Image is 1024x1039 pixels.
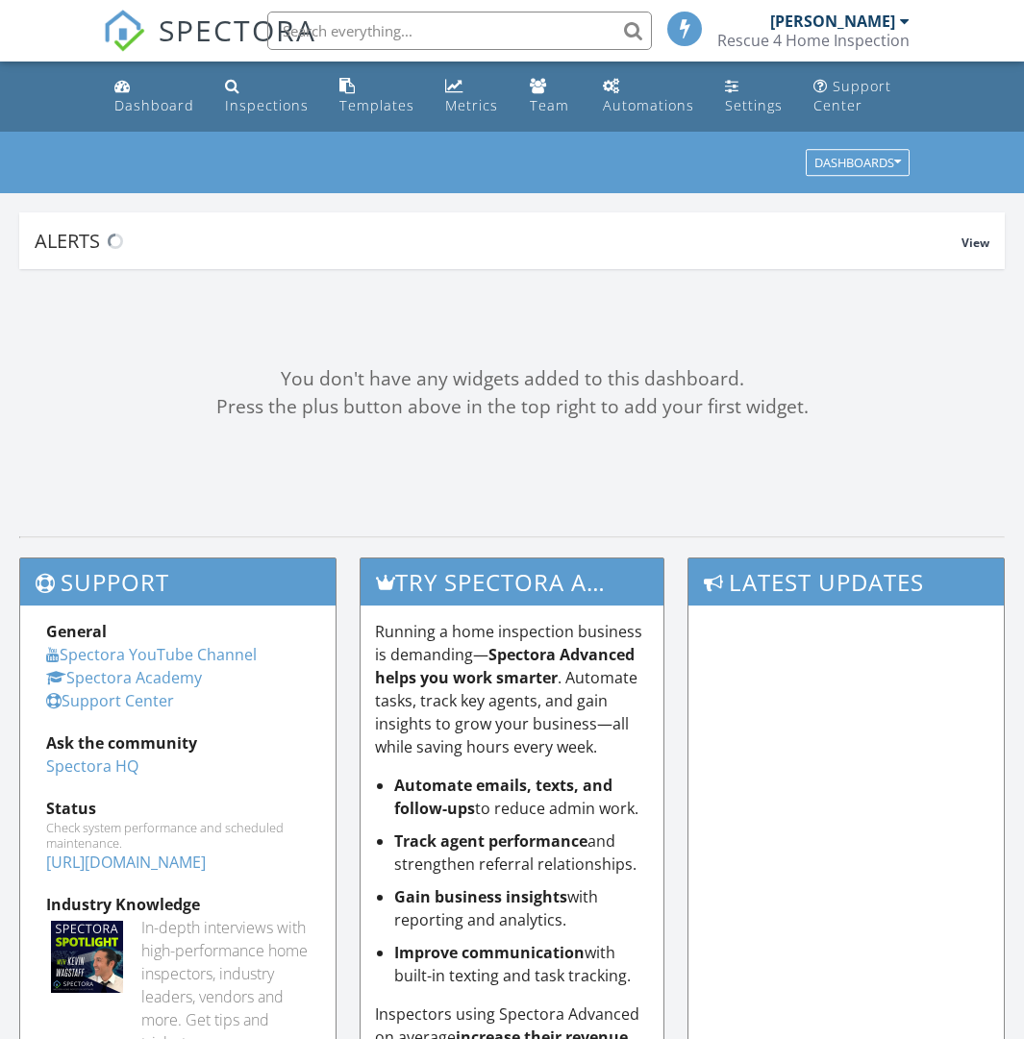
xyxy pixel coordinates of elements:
li: to reduce admin work. [394,774,650,820]
div: Dashboard [114,96,194,114]
h3: Support [20,558,336,606]
a: Support Center [806,69,917,124]
div: Alerts [35,228,962,254]
div: Check system performance and scheduled maintenance. [46,820,310,851]
li: with built-in texting and task tracking. [394,941,650,987]
span: SPECTORA [159,10,316,50]
div: Industry Knowledge [46,893,310,916]
strong: Spectora Advanced helps you work smarter [375,644,635,688]
div: Support Center [813,77,891,114]
img: The Best Home Inspection Software - Spectora [103,10,145,52]
div: Status [46,797,310,820]
a: Templates [332,69,422,124]
li: with reporting and analytics. [394,885,650,931]
a: Team [522,69,581,124]
strong: Gain business insights [394,886,567,907]
a: Settings [717,69,790,124]
div: Dashboards [814,157,901,170]
a: Metrics [437,69,507,124]
div: Ask the community [46,731,310,755]
h3: Try spectora advanced [DATE] [361,558,664,606]
div: Automations [603,96,694,114]
div: You don't have any widgets added to this dashboard. [19,365,1005,393]
span: View [962,235,989,251]
a: Dashboard [107,69,202,124]
div: [PERSON_NAME] [770,12,895,31]
div: Settings [725,96,783,114]
div: Inspections [225,96,309,114]
a: Spectora YouTube Channel [46,644,257,665]
li: and strengthen referral relationships. [394,829,650,876]
div: Team [530,96,569,114]
input: Search everything... [267,12,652,50]
p: Running a home inspection business is demanding— . Automate tasks, track key agents, and gain ins... [375,620,650,758]
a: Automations (Basic) [595,69,702,124]
button: Dashboards [806,150,910,177]
a: Support Center [46,690,174,711]
img: Spectoraspolightmain [51,921,123,993]
strong: Improve communication [394,942,585,963]
a: Spectora HQ [46,755,138,777]
strong: Track agent performance [394,830,587,852]
h3: Latest Updates [688,558,1004,606]
strong: Automate emails, texts, and follow-ups [394,775,612,819]
a: [URL][DOMAIN_NAME] [46,852,206,873]
div: Metrics [445,96,498,114]
a: Inspections [217,69,316,124]
strong: General [46,621,107,642]
div: Templates [339,96,414,114]
div: Rescue 4 Home Inspection [717,31,910,50]
a: Spectora Academy [46,667,202,688]
a: SPECTORA [103,26,316,66]
div: Press the plus button above in the top right to add your first widget. [19,393,1005,421]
